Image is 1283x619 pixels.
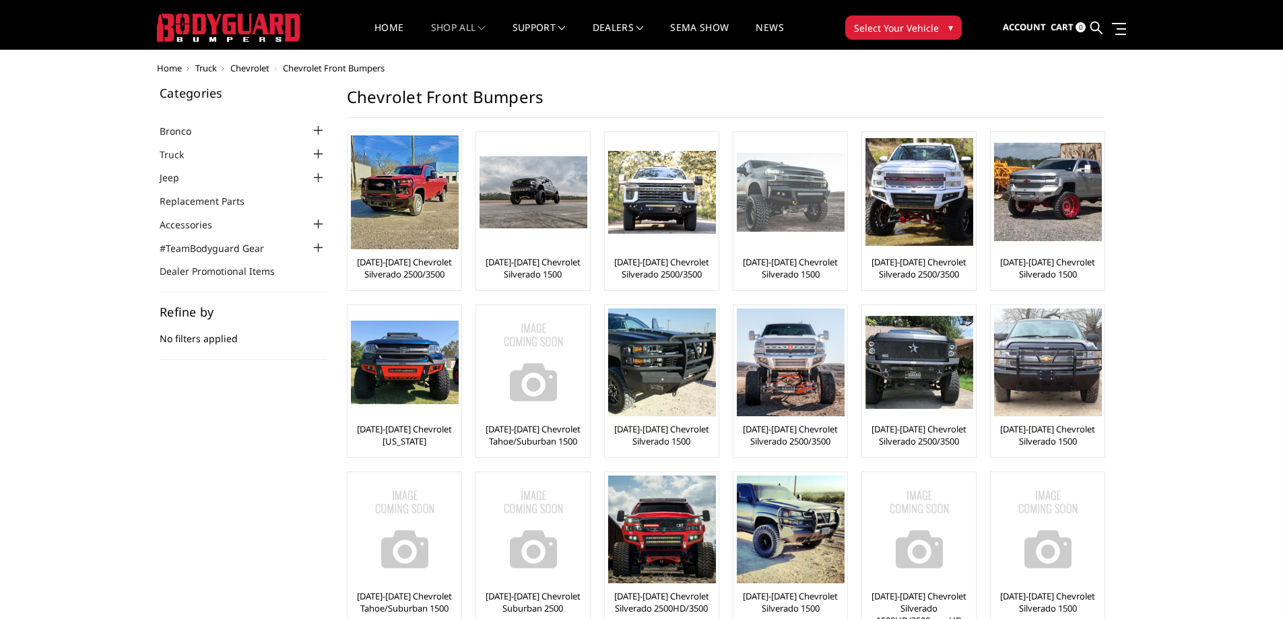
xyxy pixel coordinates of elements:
a: [DATE]-[DATE] Chevrolet Silverado 2500/3500 [351,256,458,280]
a: [DATE]-[DATE] Chevrolet Silverado 1500 [608,423,715,447]
span: Select Your Vehicle [854,21,939,35]
a: Home [374,23,403,49]
a: No Image [351,476,458,583]
a: Cart 0 [1051,9,1086,46]
a: No Image [994,476,1101,583]
a: [DATE]-[DATE] Chevrolet [US_STATE] [351,423,458,447]
a: Dealers [593,23,644,49]
span: ▾ [948,20,953,34]
h1: Chevrolet Front Bumpers [347,87,1104,118]
span: Account [1003,21,1046,33]
img: No Image [351,476,459,583]
img: No Image [480,476,587,583]
span: 0 [1076,22,1086,32]
a: [DATE]-[DATE] Chevrolet Tahoe/Suburban 1500 [351,590,458,614]
img: No Image [994,476,1102,583]
a: [DATE]-[DATE] Chevrolet Silverado 2500/3500 [865,256,973,280]
span: Chevrolet Front Bumpers [283,62,385,74]
a: Accessories [160,218,229,232]
a: Chevrolet [230,62,269,74]
button: Select Your Vehicle [845,15,962,40]
iframe: Chat Widget [1216,554,1283,619]
a: [DATE]-[DATE] Chevrolet Silverado 1500 [737,590,844,614]
a: #TeamBodyguard Gear [160,241,281,255]
img: No Image [480,308,587,416]
a: [DATE]-[DATE] Chevrolet Silverado 1500 [994,256,1101,280]
a: Account [1003,9,1046,46]
a: [DATE]-[DATE] Chevrolet Silverado 1500 [480,256,587,280]
a: Support [513,23,566,49]
a: Dealer Promotional Items [160,264,292,278]
a: Truck [195,62,217,74]
a: [DATE]-[DATE] Chevrolet Tahoe/Suburban 1500 [480,423,587,447]
a: Bronco [160,124,208,138]
a: [DATE]-[DATE] Chevrolet Suburban 2500 [480,590,587,614]
a: [DATE]-[DATE] Chevrolet Silverado 2500HD/3500 [608,590,715,614]
div: No filters applied [160,306,327,360]
a: [DATE]-[DATE] Chevrolet Silverado 1500 [994,423,1101,447]
a: SEMA Show [670,23,729,49]
a: Home [157,62,182,74]
img: BODYGUARD BUMPERS [157,13,302,42]
span: Cart [1051,21,1074,33]
h5: Categories [160,87,327,99]
a: Replacement Parts [160,194,261,208]
a: Truck [160,148,201,162]
h5: Refine by [160,306,327,318]
img: No Image [865,476,973,583]
a: shop all [431,23,486,49]
a: News [756,23,783,49]
a: Jeep [160,170,196,185]
a: [DATE]-[DATE] Chevrolet Silverado 1500 [737,256,844,280]
a: [DATE]-[DATE] Chevrolet Silverado 2500/3500 [737,423,844,447]
a: [DATE]-[DATE] Chevrolet Silverado 2500/3500 [865,423,973,447]
a: [DATE]-[DATE] Chevrolet Silverado 1500 [994,590,1101,614]
a: [DATE]-[DATE] Chevrolet Silverado 2500/3500 [608,256,715,280]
